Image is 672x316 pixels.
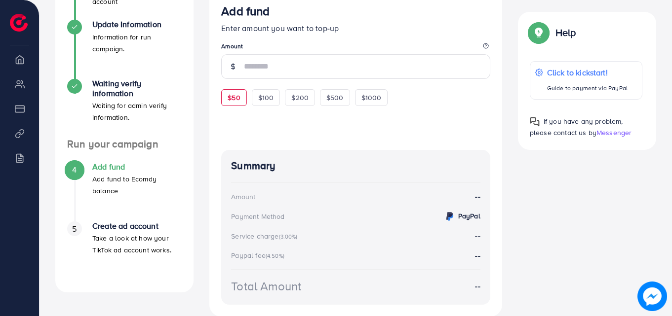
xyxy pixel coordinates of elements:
div: Payment Method [231,211,284,221]
span: Messenger [596,128,632,138]
strong: -- [475,250,480,261]
h4: Create ad account [92,221,182,231]
h4: Run your campaign [55,138,194,150]
h4: Add fund [92,162,182,172]
p: Information for run campaign. [92,31,182,55]
li: Waiting verify information [55,79,194,138]
p: Help [555,27,576,38]
div: Amount [231,192,255,202]
p: Add fund to Ecomdy balance [92,173,182,197]
p: Click to kickstart! [547,67,628,78]
img: credit [444,211,456,222]
img: image [637,281,667,311]
h4: Waiting verify information [92,79,182,98]
legend: Amount [221,42,490,54]
p: Waiting for admin verify information. [92,100,182,123]
strong: -- [475,230,480,241]
p: Guide to payment via PayPal [547,82,628,94]
div: Paypal fee [231,250,287,260]
span: If you have any problem, please contact us by [530,116,623,138]
span: 4 [72,164,77,176]
h4: Update Information [92,20,182,29]
p: Take a look at how your TikTok ad account works. [92,232,182,256]
h3: Add fund [221,4,270,18]
li: Create ad account [55,221,194,281]
h4: Summary [231,160,480,172]
span: $500 [326,93,344,103]
strong: -- [475,191,480,202]
li: Update Information [55,20,194,79]
span: $50 [228,93,240,103]
small: (3.00%) [279,233,298,241]
div: Total Amount [231,278,301,295]
strong: -- [475,281,480,292]
span: 5 [72,223,77,235]
li: Add fund [55,162,194,221]
img: Popup guide [530,117,540,127]
img: Popup guide [530,24,548,41]
span: $100 [258,93,274,103]
p: Enter amount you want to top-up [221,22,490,34]
small: (4.50%) [266,252,284,260]
span: $1000 [361,93,382,103]
span: $200 [291,93,309,103]
img: logo [10,14,28,32]
div: Service charge [231,231,300,241]
strong: PayPal [458,211,480,221]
